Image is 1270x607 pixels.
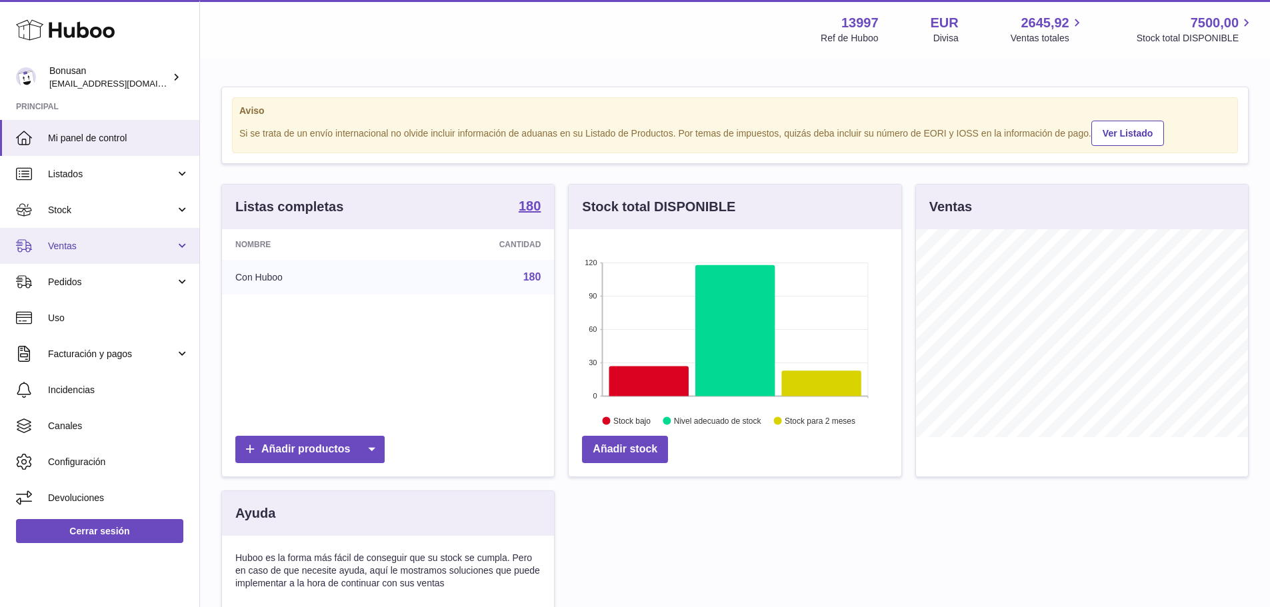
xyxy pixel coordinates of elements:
th: Cantidad [395,229,555,260]
h3: Ayuda [235,504,275,522]
a: Añadir stock [582,436,668,463]
td: Con Huboo [222,260,395,295]
strong: 180 [519,199,541,213]
span: Stock [48,204,175,217]
span: 2645,92 [1021,14,1069,32]
span: Facturación y pagos [48,348,175,360]
span: Configuración [48,456,189,468]
span: 7500,00 [1191,14,1239,32]
text: Stock bajo [613,416,651,426]
text: 90 [589,292,597,300]
text: Nivel adecuado de stock [674,416,762,426]
strong: Aviso [239,105,1231,117]
span: Pedidos [48,276,175,289]
h3: Stock total DISPONIBLE [582,198,735,216]
text: 120 [585,259,597,267]
a: 2645,92 Ventas totales [1011,14,1085,45]
span: Ventas [48,240,175,253]
strong: 13997 [841,14,879,32]
a: Añadir productos [235,436,385,463]
img: info@bonusan.es [16,67,36,87]
span: Listados [48,168,175,181]
div: Divisa [933,32,959,45]
h3: Listas completas [235,198,343,216]
strong: EUR [931,14,959,32]
div: Ref de Huboo [821,32,878,45]
text: 60 [589,325,597,333]
a: 180 [519,199,541,215]
span: Incidencias [48,384,189,396]
text: 0 [593,392,597,400]
text: 30 [589,358,597,366]
span: Canales [48,420,189,432]
span: Devoluciones [48,492,189,504]
a: 7500,00 Stock total DISPONIBLE [1137,14,1254,45]
span: [EMAIL_ADDRESS][DOMAIN_NAME] [49,78,196,89]
p: Huboo es la forma más fácil de conseguir que su stock se cumpla. Pero en caso de que necesite ayu... [235,552,541,590]
span: Stock total DISPONIBLE [1137,32,1254,45]
th: Nombre [222,229,395,260]
a: 180 [523,271,541,283]
a: Ver Listado [1091,121,1164,146]
span: Uso [48,312,189,324]
div: Bonusan [49,65,169,90]
div: Si se trata de un envío internacional no olvide incluir información de aduanas en su Listado de P... [239,119,1231,146]
span: Mi panel de control [48,132,189,145]
a: Cerrar sesión [16,519,183,543]
span: Ventas totales [1011,32,1085,45]
text: Stock para 2 meses [785,416,855,426]
h3: Ventas [929,198,972,216]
